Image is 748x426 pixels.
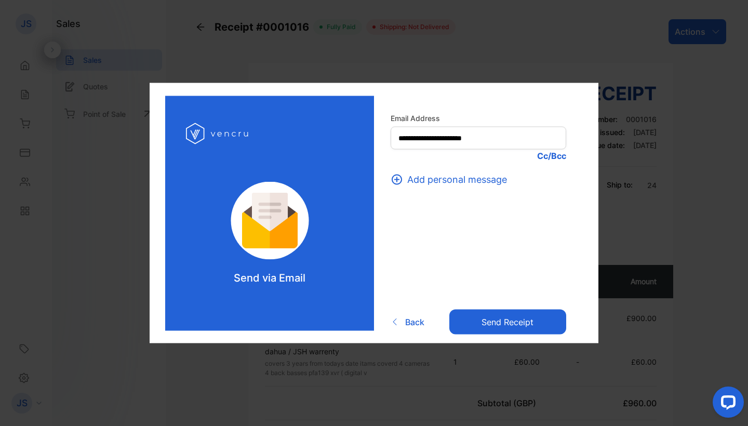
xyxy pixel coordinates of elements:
p: Send via Email [234,270,305,286]
img: log [186,117,251,151]
p: Cc/Bcc [391,150,566,162]
button: Add personal message [391,172,513,187]
label: Email Address [391,113,566,124]
button: Send receipt [449,309,566,334]
img: log [217,182,323,260]
span: Back [405,315,424,328]
iframe: LiveChat chat widget [704,382,748,426]
span: Add personal message [407,172,507,187]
